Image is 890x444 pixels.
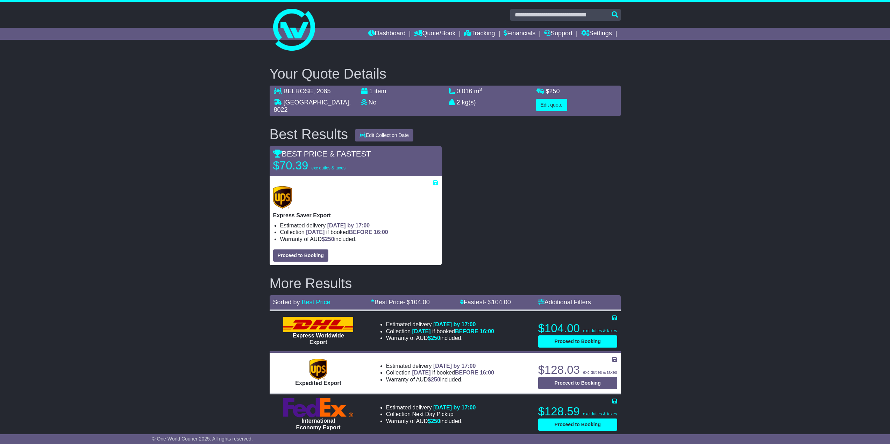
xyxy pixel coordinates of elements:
[283,398,353,417] img: FedEx Express: International Economy Export
[546,88,560,95] span: $
[414,28,455,40] a: Quote/Book
[371,299,430,306] a: Best Price- $104.00
[455,328,478,334] span: BEFORE
[273,186,292,209] img: UPS (new): Express Saver Export
[457,99,460,106] span: 2
[280,229,438,235] li: Collection
[538,405,617,418] p: $128.59
[369,99,377,106] span: No
[455,370,478,376] span: BEFORE
[433,405,476,410] span: [DATE] by 17:00
[386,404,476,411] li: Estimated delivery
[411,299,430,306] span: 104.00
[431,335,440,341] span: 250
[538,321,617,335] p: $104.00
[270,66,621,81] h2: Your Quote Details
[369,88,373,95] span: 1
[284,99,349,106] span: [GEOGRAPHIC_DATA]
[273,299,300,306] span: Sorted by
[464,28,495,40] a: Tracking
[460,299,511,306] a: Fastest- $104.00
[480,370,494,376] span: 16:00
[431,377,440,383] span: 250
[273,212,438,219] p: Express Saver Export
[412,370,431,376] span: [DATE]
[355,129,413,141] button: Edit Collection Date
[583,328,617,333] span: exc duties & taxes
[283,317,353,332] img: DHL: Express Worldwide Export
[313,88,331,95] span: , 2085
[273,249,328,262] button: Proceed to Booking
[349,229,372,235] span: BEFORE
[309,359,327,380] img: UPS (new): Expedited Export
[492,299,511,306] span: 104.00
[312,166,346,170] span: exc duties & taxes
[583,370,617,375] span: exc duties & taxes
[538,363,617,377] p: $128.03
[431,418,440,424] span: 250
[273,159,361,173] p: $70.39
[280,222,438,229] li: Estimated delivery
[327,223,370,228] span: [DATE] by 17:00
[295,380,341,386] span: Expedited Export
[428,377,440,383] span: $
[583,412,617,416] span: exc duties & taxes
[433,363,476,369] span: [DATE] by 17:00
[412,370,494,376] span: if booked
[368,28,406,40] a: Dashboard
[302,299,330,306] a: Best Price
[386,335,494,341] li: Warranty of AUD included.
[549,88,560,95] span: 250
[412,328,494,334] span: if booked
[403,299,430,306] span: - $
[412,328,431,334] span: [DATE]
[538,377,617,389] button: Proceed to Booking
[536,99,567,111] button: Edit quote
[273,150,371,158] span: BEST PRICE & FASTEST
[152,436,253,442] span: © One World Courier 2025. All rights reserved.
[474,88,482,95] span: m
[292,333,344,345] span: Express Worldwide Export
[412,411,454,417] span: Next Day Pickup
[479,87,482,92] sup: 3
[538,418,617,431] button: Proceed to Booking
[538,299,591,306] a: Additional Filters
[322,236,334,242] span: $
[457,88,472,95] span: 0.016
[462,99,476,106] span: kg(s)
[375,88,386,95] span: item
[386,376,494,383] li: Warranty of AUD included.
[386,369,494,376] li: Collection
[386,411,476,417] li: Collection
[306,229,325,235] span: [DATE]
[386,328,494,335] li: Collection
[284,88,313,95] span: BELROSE
[480,328,494,334] span: 16:00
[306,229,388,235] span: if booked
[504,28,535,40] a: Financials
[266,126,352,142] div: Best Results
[386,363,494,369] li: Estimated delivery
[484,299,511,306] span: - $
[433,321,476,327] span: [DATE] by 17:00
[325,236,334,242] span: 250
[538,335,617,348] button: Proceed to Booking
[374,229,388,235] span: 16:00
[296,418,341,430] span: International Economy Export
[544,28,572,40] a: Support
[274,99,351,114] span: , 8022
[270,276,621,291] h2: More Results
[386,321,494,328] li: Estimated delivery
[581,28,612,40] a: Settings
[386,418,476,424] li: Warranty of AUD included.
[428,335,440,341] span: $
[280,236,438,242] li: Warranty of AUD included.
[428,418,440,424] span: $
